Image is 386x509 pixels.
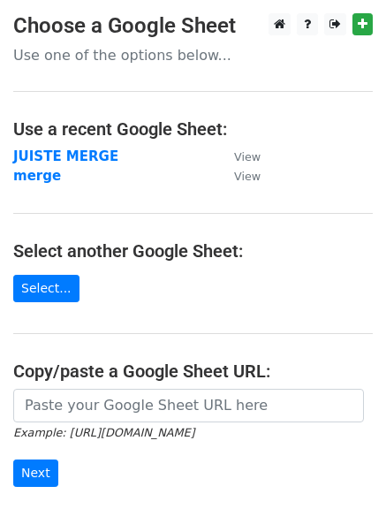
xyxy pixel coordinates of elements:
h4: Use a recent Google Sheet: [13,118,373,140]
h4: Copy/paste a Google Sheet URL: [13,361,373,382]
h3: Choose a Google Sheet [13,13,373,39]
small: View [234,150,261,163]
a: Select... [13,275,79,302]
input: Paste your Google Sheet URL here [13,389,364,422]
a: View [216,168,261,184]
small: Example: [URL][DOMAIN_NAME] [13,426,194,439]
h4: Select another Google Sheet: [13,240,373,262]
p: Use one of the options below... [13,46,373,65]
small: View [234,170,261,183]
input: Next [13,460,58,487]
a: JUISTE MERGE [13,148,118,164]
a: View [216,148,261,164]
a: merge [13,168,61,184]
